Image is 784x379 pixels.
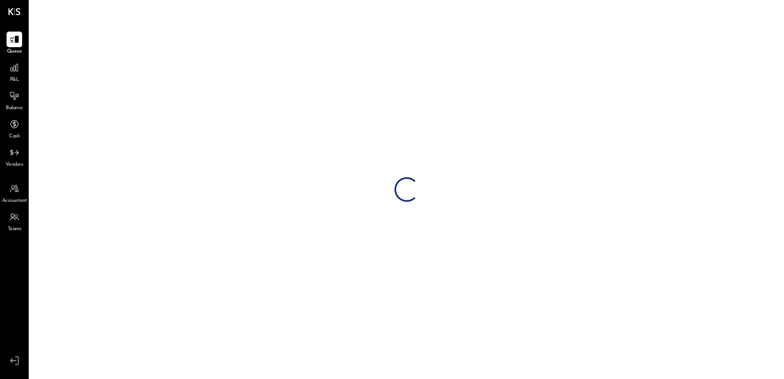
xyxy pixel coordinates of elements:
span: Cash [9,133,20,140]
a: Accountant [0,181,28,205]
span: Accountant [2,197,27,205]
span: P&L [10,76,19,84]
a: Teams [0,209,28,233]
span: Vendors [6,161,23,169]
span: Queue [7,48,22,55]
a: P&L [0,60,28,84]
a: Queue [0,32,28,55]
a: Balance [0,88,28,112]
span: Balance [6,105,23,112]
span: Teams [8,226,21,233]
a: Vendors [0,145,28,169]
a: Cash [0,116,28,140]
